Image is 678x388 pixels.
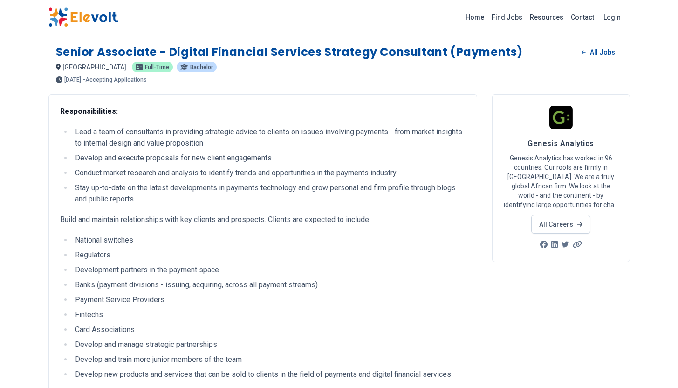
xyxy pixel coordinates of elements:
[574,45,622,59] a: All Jobs
[549,106,573,129] img: Genesis Analytics
[504,153,618,209] p: Genesis Analytics has worked in 96 countries. Our roots are firmly in [GEOGRAPHIC_DATA]. We are a...
[598,8,626,27] a: Login
[488,10,526,25] a: Find Jobs
[72,182,466,205] li: Stay up-to-date on the latest developments in payments technology and grow personal and firm prof...
[72,152,466,164] li: Develop and execute proposals for new client engagements
[72,167,466,179] li: Conduct market research and analysis to identify trends and opportunities in the payments industry
[72,264,466,276] li: Development partners in the payment space
[190,64,213,70] span: Bachelor
[72,279,466,291] li: Banks (payment divisions - issuing, acquiring, across all payment streams)
[72,309,466,320] li: Fintechs
[60,107,118,116] strong: Responsibilities:
[60,214,466,225] p: Build and maintain relationships with key clients and prospects. Clients are expected to include:
[62,63,126,71] span: [GEOGRAPHIC_DATA]
[526,10,567,25] a: Resources
[462,10,488,25] a: Home
[72,324,466,335] li: Card Associations
[72,294,466,305] li: Payment Service Providers
[72,369,466,380] li: Develop new products and services that can be sold to clients in the field of payments and digita...
[72,249,466,261] li: Regulators
[72,339,466,350] li: Develop and manage strategic partnerships
[56,45,523,60] h1: Senior Associate - Digital Financial Services Strategy Consultant (Payments)
[72,354,466,365] li: Develop and train more junior members of the team
[567,10,598,25] a: Contact
[48,7,118,27] img: Elevolt
[145,64,169,70] span: Full-time
[64,77,81,83] span: [DATE]
[527,139,594,148] span: Genesis Analytics
[72,235,466,246] li: National switches
[72,126,466,149] li: Lead a team of consultants in providing strategic advice to clients on issues involving payments ...
[83,77,147,83] p: - Accepting Applications
[531,215,590,234] a: All Careers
